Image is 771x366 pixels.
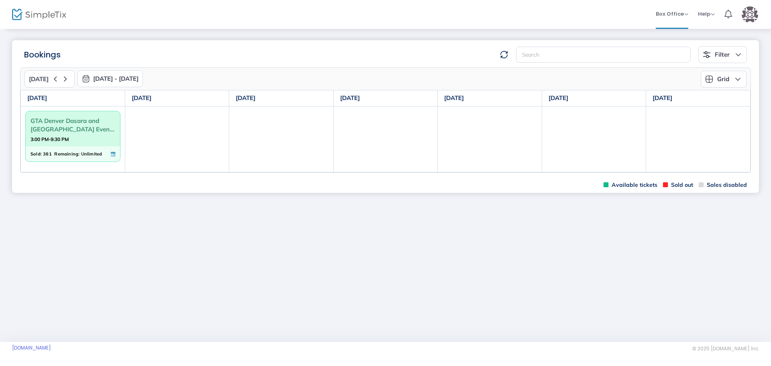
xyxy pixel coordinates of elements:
[333,90,438,106] th: [DATE]
[125,90,229,106] th: [DATE]
[54,149,80,158] span: Remaining:
[229,90,334,106] th: [DATE]
[24,70,75,88] button: [DATE]
[21,90,125,106] th: [DATE]
[701,71,747,88] button: Grid
[82,75,90,83] img: monthly
[500,51,508,59] img: refresh-data
[12,345,51,351] a: [DOMAIN_NAME]
[699,181,747,189] span: Sales disabled
[31,149,42,158] span: Sold:
[29,76,49,83] span: [DATE]
[24,49,61,61] m-panel-title: Bookings
[646,90,751,106] th: [DATE]
[703,51,711,59] img: filter
[78,70,143,87] button: [DATE] - [DATE]
[698,46,747,63] button: Filter
[516,47,691,63] input: Search
[604,181,657,189] span: Available tickets
[43,149,52,158] span: 381
[663,181,693,189] span: Sold out
[656,10,688,18] span: Box Office
[81,149,102,158] span: Unlimited
[698,10,715,18] span: Help
[31,115,115,135] span: GTA Denver Dasara and [GEOGRAPHIC_DATA] Even...
[692,346,759,352] span: © 2025 [DOMAIN_NAME] Inc.
[438,90,542,106] th: [DATE]
[542,90,646,106] th: [DATE]
[31,134,69,144] strong: 3:00 PM-9:30 PM
[705,75,713,83] img: grid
